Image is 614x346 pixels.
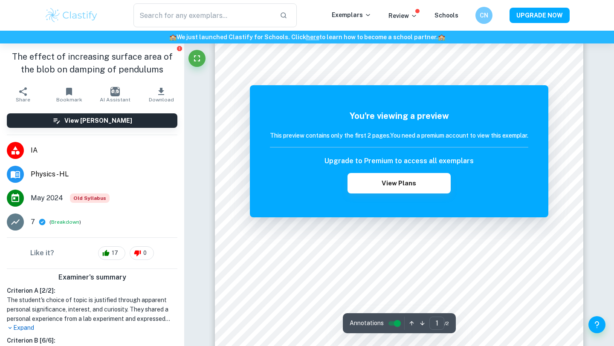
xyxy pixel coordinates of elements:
[49,218,81,226] span: ( )
[107,249,123,257] span: 17
[110,87,120,96] img: AI Assistant
[31,193,63,203] span: May 2024
[51,218,79,226] button: Breakdown
[169,34,177,40] span: 🏫
[133,3,273,27] input: Search for any exemplars...
[64,116,132,125] h6: View [PERSON_NAME]
[7,286,177,295] h6: Criterion A [ 2 / 2 ]:
[7,295,177,323] h1: The student's choice of topic is justified through apparent personal significance, interest, and ...
[270,131,528,140] h6: This preview contains only the first 2 pages. You need a premium account to view this exemplar.
[588,316,605,333] button: Help and Feedback
[7,336,177,345] h6: Criterion B [ 6 / 6 ]:
[510,8,570,23] button: UPGRADE NOW
[149,97,174,103] span: Download
[350,319,384,328] span: Annotations
[332,10,371,20] p: Exemplars
[324,156,474,166] h6: Upgrade to Premium to access all exemplars
[44,7,98,24] img: Clastify logo
[7,113,177,128] button: View [PERSON_NAME]
[444,320,449,327] span: / 2
[138,83,184,107] button: Download
[56,97,82,103] span: Bookmark
[70,193,110,203] span: Old Syllabus
[46,83,92,107] button: Bookmark
[479,11,489,20] h6: CN
[188,50,206,67] button: Fullscreen
[176,45,182,52] button: Report issue
[16,97,30,103] span: Share
[139,249,151,257] span: 0
[70,193,110,203] div: Starting from the May 2025 session, the Physics IA requirements have changed. It's OK to refer to...
[270,110,528,122] h5: You're viewing a preview
[7,323,177,332] p: Expand
[100,97,130,103] span: AI Assistant
[388,11,417,20] p: Review
[348,173,451,193] button: View Plans
[30,248,54,258] h6: Like it?
[3,272,181,283] h6: Examiner's summary
[434,12,458,19] a: Schools
[31,169,177,179] span: Physics - HL
[438,34,445,40] span: 🏫
[306,34,319,40] a: here
[31,217,35,227] p: 7
[7,50,177,76] h1: The effect of increasing surface area of the blob on damping of pendulums
[475,7,492,24] button: CN
[92,83,138,107] button: AI Assistant
[31,145,177,156] span: IA
[2,32,612,42] h6: We just launched Clastify for Schools. Click to learn how to become a school partner.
